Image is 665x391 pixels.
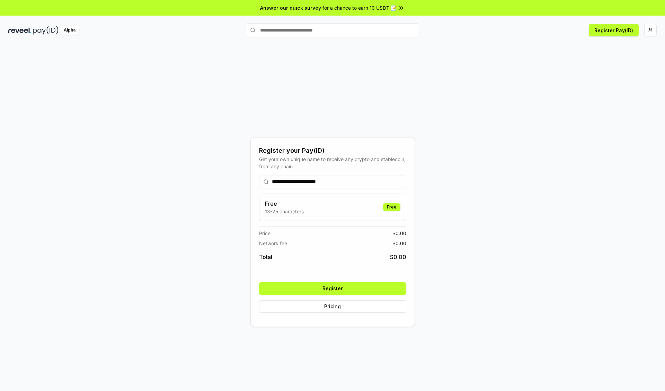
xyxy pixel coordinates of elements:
[589,24,639,36] button: Register Pay(ID)
[260,4,321,11] span: Answer our quick survey
[265,208,304,215] p: 13-25 characters
[259,155,406,170] div: Get your own unique name to receive any crypto and stablecoin, from any chain
[322,4,397,11] span: for a chance to earn 10 USDT 📝
[259,230,271,237] span: Price
[383,203,400,211] div: Free
[265,199,304,208] h3: Free
[60,26,79,35] div: Alpha
[259,282,406,295] button: Register
[259,240,287,247] span: Network fee
[259,146,406,155] div: Register your Pay(ID)
[8,26,32,35] img: reveel_dark
[33,26,59,35] img: pay_id
[259,300,406,313] button: Pricing
[392,230,406,237] span: $ 0.00
[390,253,406,261] span: $ 0.00
[259,253,272,261] span: Total
[392,240,406,247] span: $ 0.00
